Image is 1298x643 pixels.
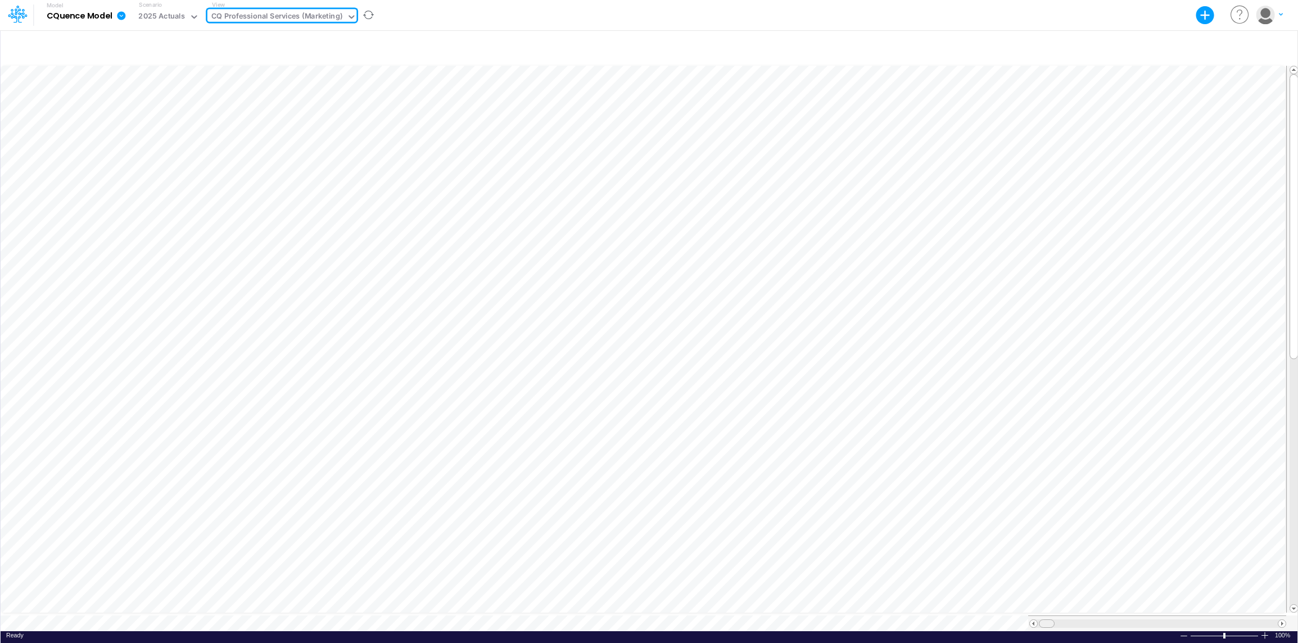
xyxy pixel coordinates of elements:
[139,1,162,9] label: Scenario
[138,11,185,24] div: 2025 Actuals
[1275,631,1292,640] div: Zoom level
[1260,631,1269,640] div: Zoom In
[6,631,24,640] div: In Ready mode
[1275,631,1292,640] span: 100%
[6,632,24,639] span: Ready
[1190,631,1260,640] div: Zoom
[1179,632,1188,640] div: Zoom Out
[211,11,342,24] div: CQ Professional Services (Marketing)
[47,2,64,9] label: Model
[212,1,225,9] label: View
[47,11,112,21] b: CQuence Model
[1223,633,1225,639] div: Zoom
